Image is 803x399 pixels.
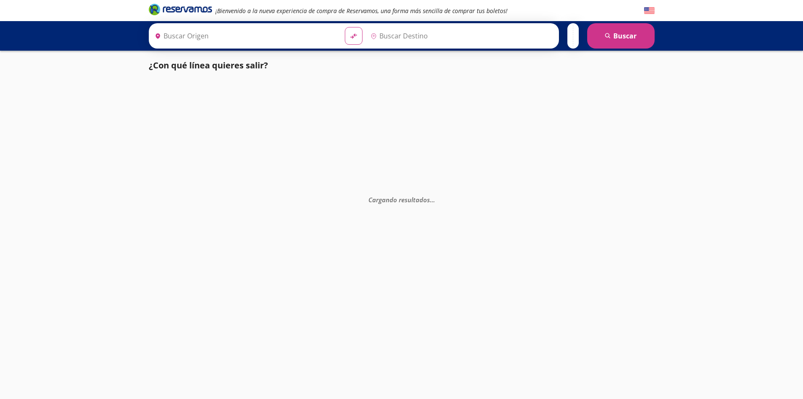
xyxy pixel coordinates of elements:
[215,7,508,15] em: ¡Bienvenido a la nueva experiencia de compra de Reservamos, una forma más sencilla de comprar tus...
[149,3,212,16] i: Brand Logo
[587,23,655,49] button: Buscar
[149,3,212,18] a: Brand Logo
[367,25,554,46] input: Buscar Destino
[151,25,338,46] input: Buscar Origen
[368,195,435,204] em: Cargando resultados
[432,195,433,204] span: .
[644,5,655,16] button: English
[430,195,432,204] span: .
[149,59,268,72] p: ¿Con qué línea quieres salir?
[433,195,435,204] span: .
